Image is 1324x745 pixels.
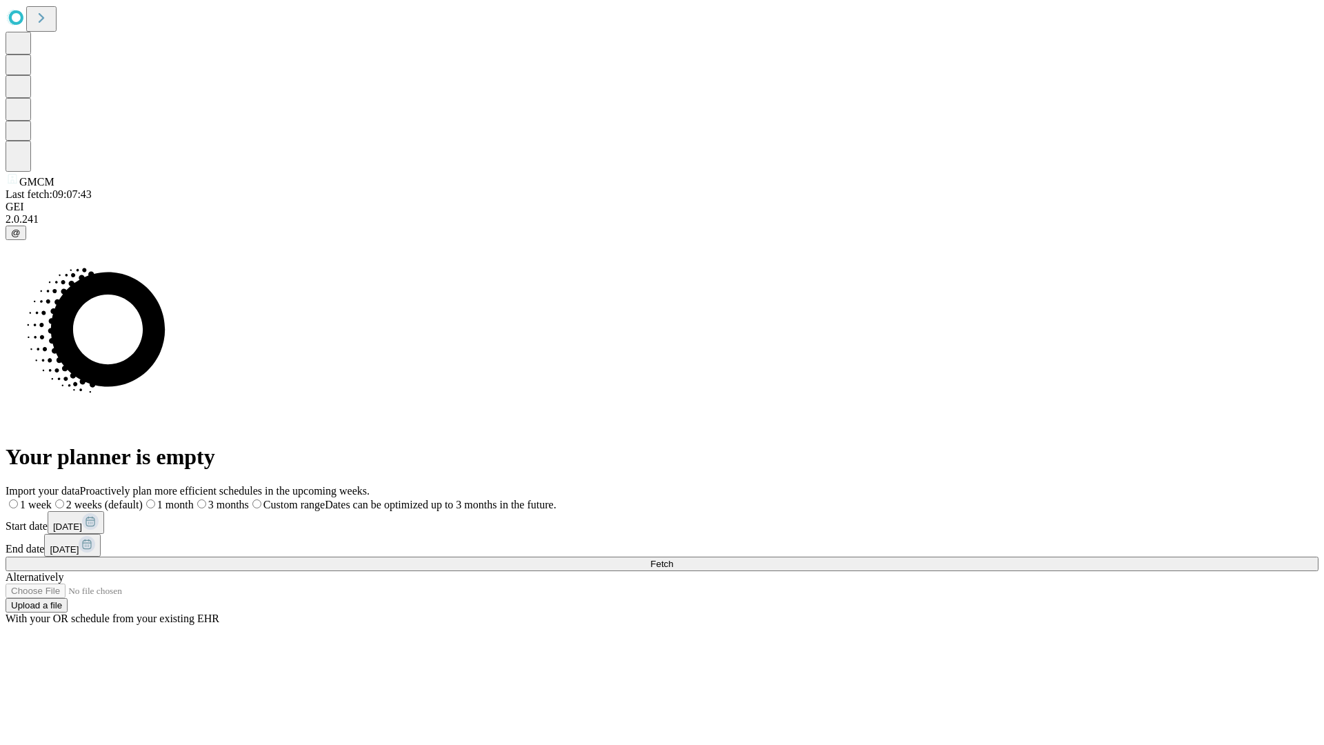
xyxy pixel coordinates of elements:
[325,499,556,510] span: Dates can be optimized up to 3 months in the future.
[6,511,1318,534] div: Start date
[650,559,673,569] span: Fetch
[6,534,1318,557] div: End date
[6,598,68,613] button: Upload a file
[6,571,63,583] span: Alternatively
[6,485,80,497] span: Import your data
[11,228,21,238] span: @
[53,521,82,532] span: [DATE]
[48,511,104,534] button: [DATE]
[6,188,92,200] span: Last fetch: 09:07:43
[6,201,1318,213] div: GEI
[197,499,206,508] input: 3 months
[146,499,155,508] input: 1 month
[157,499,194,510] span: 1 month
[6,213,1318,226] div: 2.0.241
[6,226,26,240] button: @
[6,557,1318,571] button: Fetch
[44,534,101,557] button: [DATE]
[66,499,143,510] span: 2 weeks (default)
[6,613,219,624] span: With your OR schedule from your existing EHR
[20,499,52,510] span: 1 week
[55,499,64,508] input: 2 weeks (default)
[50,544,79,555] span: [DATE]
[263,499,325,510] span: Custom range
[19,176,54,188] span: GMCM
[80,485,370,497] span: Proactively plan more efficient schedules in the upcoming weeks.
[9,499,18,508] input: 1 week
[252,499,261,508] input: Custom rangeDates can be optimized up to 3 months in the future.
[6,444,1318,470] h1: Your planner is empty
[208,499,249,510] span: 3 months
